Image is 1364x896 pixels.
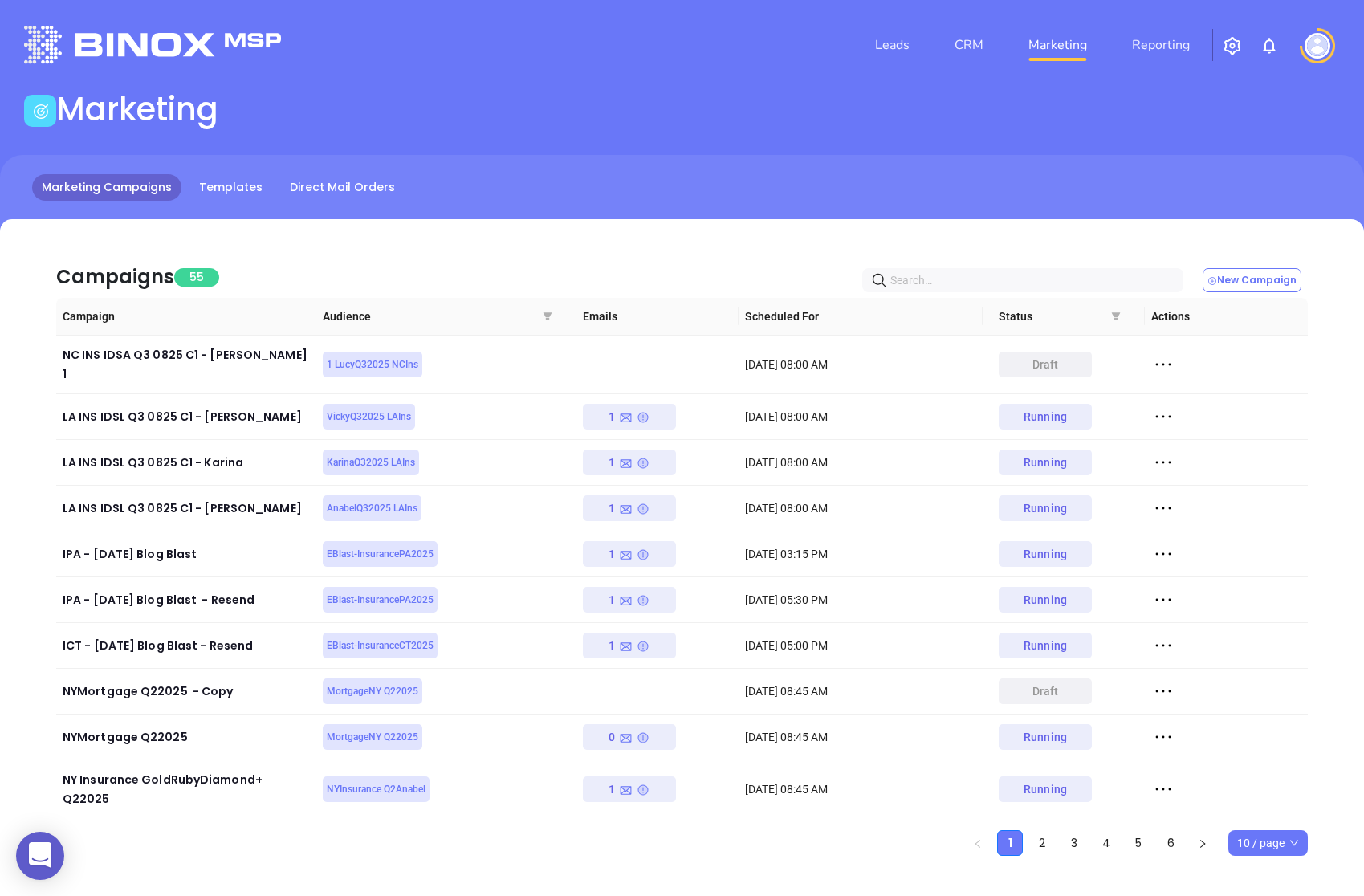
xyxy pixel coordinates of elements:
[24,26,281,63] img: logo
[1108,298,1124,335] span: filter
[63,345,310,384] div: NC INS IDSA Q3 0825 C1 - [PERSON_NAME] 1
[609,450,649,475] div: 1
[1126,830,1151,856] li: 5
[997,830,1023,856] li: 1
[739,298,983,336] th: Scheduled For
[609,587,649,613] div: 1
[1126,29,1196,61] a: Reporting
[609,404,649,430] div: 1
[1203,268,1301,292] button: New Campaign
[63,499,310,518] div: LA INS IDSL Q3 0825 C1 - [PERSON_NAME]
[1223,36,1242,55] img: iconSetting
[1111,312,1121,321] span: filter
[998,831,1022,855] a: 1
[327,356,418,373] span: 1 LucyQ32025 NCIns
[327,780,425,798] span: NYInsurance Q2Anabel
[327,637,434,654] span: EBlast-InsuranceCT2025
[609,495,649,521] div: 1
[999,307,1138,325] span: Status
[965,830,991,856] button: left
[1260,36,1279,55] img: iconNotification
[1032,678,1059,704] div: draft
[745,682,976,700] div: [DATE] 08:45 AM
[576,298,739,336] th: Emails
[63,544,310,564] div: IPA - [DATE] Blog Blast
[1030,831,1054,855] a: 2
[1024,633,1067,658] div: Running
[745,728,976,746] div: [DATE] 08:45 AM
[63,636,310,655] div: ICT - [DATE] Blog Blast - Resend
[63,727,310,747] div: NYMortgage Q22025
[1024,450,1067,475] div: Running
[63,453,310,472] div: LA INS IDSL Q3 0825 C1 - Karina
[745,780,976,798] div: [DATE] 08:45 AM
[745,545,976,563] div: [DATE] 03:15 PM
[609,633,649,658] div: 1
[1126,831,1150,855] a: 5
[1022,29,1093,61] a: Marketing
[1024,776,1067,802] div: Running
[32,174,181,201] a: Marketing Campaigns
[1190,830,1215,856] button: right
[965,830,991,856] li: Previous Page
[609,776,649,802] div: 1
[543,312,552,321] span: filter
[1024,587,1067,613] div: Running
[63,682,310,701] div: NYMortgage Q22025 - Copy
[323,307,570,325] span: Audience
[327,408,411,426] span: VickyQ32025 LAIns
[745,499,976,517] div: [DATE] 08:00 AM
[1024,724,1067,750] div: Running
[56,263,174,291] div: Campaigns
[1029,830,1055,856] li: 2
[1062,831,1086,855] a: 3
[1093,830,1119,856] li: 4
[280,174,405,201] a: Direct Mail Orders
[63,407,310,426] div: LA INS IDSL Q3 0825 C1 - [PERSON_NAME]
[327,545,434,563] span: EBlast-InsurancePA2025
[609,724,649,750] div: 0
[745,356,976,373] div: [DATE] 08:00 AM
[539,298,556,335] span: filter
[189,174,272,201] a: Templates
[948,29,990,61] a: CRM
[745,637,976,654] div: [DATE] 05:00 PM
[327,728,418,746] span: MortgageNY Q22025
[63,770,310,808] div: NY Insurance GoldRubyDiamond+ Q22025
[745,408,976,426] div: [DATE] 08:00 AM
[1094,831,1118,855] a: 4
[56,298,316,336] th: Campaign
[1305,33,1330,59] img: user
[1190,830,1215,856] li: Next Page
[745,591,976,609] div: [DATE] 05:30 PM
[1237,831,1299,855] span: 10 / page
[1024,404,1067,430] div: Running
[1024,495,1067,521] div: Running
[327,682,418,700] span: MortgageNY Q22025
[890,271,1162,289] input: Search…
[174,268,219,287] span: 55
[56,90,218,128] h1: Marketing
[327,454,415,471] span: KarinaQ32025 LAIns
[1158,830,1183,856] li: 6
[1228,830,1308,856] div: Page Size
[327,499,417,517] span: AnabelQ32025 LAIns
[1145,298,1308,336] th: Actions
[1061,830,1087,856] li: 3
[973,839,983,849] span: left
[327,591,434,609] span: EBlast-InsurancePA2025
[745,454,976,471] div: [DATE] 08:00 AM
[1032,352,1059,377] div: draft
[1024,541,1067,567] div: Running
[609,541,649,567] div: 1
[1158,831,1183,855] a: 6
[1198,839,1207,849] span: right
[869,29,916,61] a: Leads
[63,590,310,609] div: IPA - [DATE] Blog Blast - Resend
